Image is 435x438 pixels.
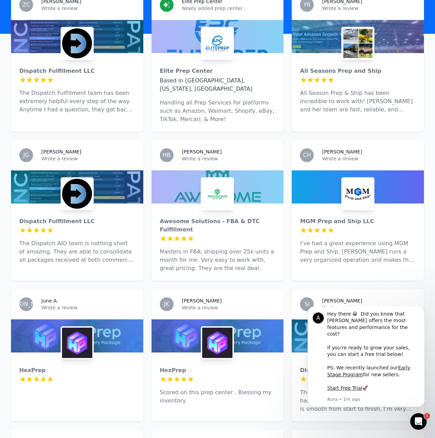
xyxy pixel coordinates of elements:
img: MGM Prep and Ship LLC [343,179,373,209]
p: The Dispatch Fulfillment team has been extremely helpful every step of the way. Anytime I had a q... [19,89,135,114]
p: Handling all Prep Services for platforms such as Amazon, Walmart, Shopify, eBay, TikTok, Mercari,... [160,99,276,123]
a: HB[PERSON_NAME]Wrote a reviewAwesome Solutions - FBA & DTC FulfillmentAwesome Solutions - FBA & D... [152,140,284,281]
img: HexPrep [202,328,232,358]
div: HexPrep [160,366,276,375]
iframe: Intercom live chat [410,413,427,430]
span: CH [303,152,311,158]
p: Wrote a review [322,5,416,12]
div: Elite Prep Center [160,67,276,75]
span: YR [303,2,311,8]
h3: June A. [41,297,58,304]
iframe: Intercom notifications message [297,307,435,411]
img: HexPrep [62,328,92,358]
p: Message from Aura, sent 1m ago [30,90,122,96]
p: Wrote a review [41,155,135,162]
p: Wrote a review [41,304,135,311]
a: SI[PERSON_NAME]Wrote a reviewDispatch Fulfillment LLCDispatch Fulfillment LLCThe service is truly... [292,289,424,421]
p: All Season Prep & Ship has been incredible to work with! [PERSON_NAME] and her team are fast, rel... [300,89,416,114]
span: ZC [22,2,30,8]
h3: [PERSON_NAME] [41,148,81,155]
a: CH[PERSON_NAME]Wrote a reviewMGM Prep and Ship LLCMGM Prep and Ship LLCI’ve had a great experienc... [292,140,424,281]
a: [PERSON_NAME]June A.Wrote a reviewHexPrepHexPrep [11,289,143,421]
div: MGM Prep and Ship LLC [300,217,416,226]
p: The Dispatch AIO team is nothing short of amazing. They are able to consolidate all packages rece... [19,239,135,264]
p: I’ve had a great experience using MGM Prep and Ship. [PERSON_NAME] runs a very organized operatio... [300,239,416,264]
span: HB [163,152,170,158]
div: Awesome Solutions - FBA & DTC Fulfillment [160,217,276,234]
div: Message content [30,4,122,89]
div: HexPrep [19,366,135,375]
p: Wrote a review [182,304,276,311]
div: All Seasons Prep and Ship [300,67,416,75]
p: Wrote a review [182,155,276,162]
p: Wrote a review [322,155,416,162]
span: JG [23,152,29,158]
a: JK[PERSON_NAME]Wrote a reviewHexPrepHexPrepScored on this prep center . Blessing my inventory [152,289,284,421]
div: Dispatch Fulfillment LLC [19,67,135,75]
p: Scored on this prep center . Blessing my inventory [160,388,276,405]
div: Hey there 😀 Did you know that [PERSON_NAME] offers the most features and performance for the cost... [30,4,122,85]
h3: [PERSON_NAME] [322,148,362,155]
h3: [PERSON_NAME] [182,148,222,155]
p: Newly added prep center [182,5,276,12]
h3: [PERSON_NAME] [182,297,222,304]
p: Masters in FBA, shipping over 25k units a month for me. Very easy to work with, great pricing. Th... [160,248,276,272]
a: JG[PERSON_NAME]Wrote a reviewDispatch Fulfillment LLCDispatch Fulfillment LLCThe Dispatch AIO tea... [11,140,143,281]
b: 🚀 [65,79,71,84]
img: Elite Prep Center [202,28,232,59]
img: Awesome Solutions - FBA & DTC Fulfillment [202,179,232,209]
img: All Seasons Prep and Ship [343,28,373,59]
div: Profile image for Aura [15,6,27,17]
span: JK [164,301,169,307]
img: Dispatch Fulfillment LLC [62,28,92,59]
p: Wrote a review [41,5,135,12]
p: Wrote a review [322,304,416,311]
div: Dispatch Fulfillment LLC [19,217,135,226]
span: [PERSON_NAME] [3,301,49,307]
h3: [PERSON_NAME] [322,297,362,304]
span: SI [304,301,310,307]
img: Dispatch Fulfillment LLC [62,179,92,209]
a: Start Free Trial [30,79,65,84]
div: Based in [GEOGRAPHIC_DATA], [US_STATE], [GEOGRAPHIC_DATA] [160,77,276,93]
span: 1 [424,413,430,419]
